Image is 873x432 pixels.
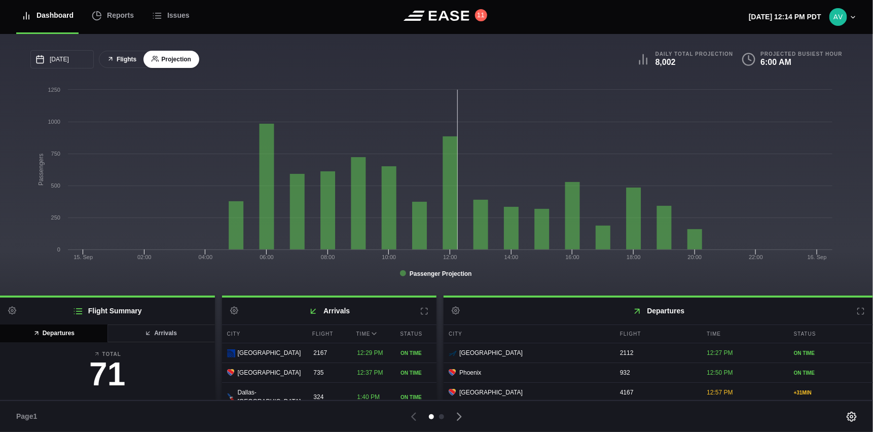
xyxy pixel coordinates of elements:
div: ON TIME [401,393,431,401]
span: Page 1 [16,411,42,422]
div: 2167 [308,343,349,363]
div: ON TIME [794,349,868,357]
h2: Departures [444,298,873,325]
text: 0 [57,246,60,253]
span: 1:40 PM [357,393,380,401]
button: Flights [99,51,144,68]
text: 02:00 [137,254,152,260]
div: 932 [615,363,699,382]
div: Flight [615,325,699,343]
text: 500 [51,183,60,189]
button: Projection [143,51,199,68]
text: 04:00 [199,254,213,260]
span: 12:29 PM [357,349,383,356]
div: City [444,325,612,343]
b: Daily Total Projection [656,51,734,57]
tspan: Passengers [38,154,45,186]
input: mm/dd/yyyy [30,50,94,68]
div: 324 [308,387,349,407]
text: 20:00 [688,254,702,260]
h2: Arrivals [222,298,437,325]
tspan: 15. Sep [74,254,93,260]
div: 4167 [615,383,699,402]
button: 11 [475,9,487,21]
text: 18:00 [627,254,641,260]
p: [DATE] 12:14 PM PDT [749,12,821,22]
text: 06:00 [260,254,274,260]
div: + 31 MIN [794,389,868,397]
text: 10:00 [382,254,396,260]
h3: 71 [8,358,207,390]
b: 6:00 AM [761,58,792,66]
text: 14:00 [504,254,519,260]
span: 12:57 PM [707,389,733,396]
text: 750 [51,151,60,157]
b: Total [8,350,207,358]
span: [GEOGRAPHIC_DATA] [238,348,301,357]
tspan: Passenger Projection [410,270,472,277]
span: [GEOGRAPHIC_DATA] [459,388,523,397]
div: ON TIME [401,349,431,357]
div: City [222,325,305,343]
div: Time [351,325,393,343]
text: 16:00 [566,254,580,260]
span: Dallas-[GEOGRAPHIC_DATA] [238,388,301,406]
div: ON TIME [794,369,868,377]
span: 12:37 PM [357,369,383,376]
div: 2112 [615,343,699,363]
span: Phoenix [459,368,481,377]
img: 9eca6f7b035e9ca54b5c6e3bab63db89 [829,8,847,26]
div: Status [789,325,873,343]
text: 1250 [48,87,60,93]
span: [GEOGRAPHIC_DATA] [459,348,523,357]
text: 250 [51,214,60,221]
div: Flight [307,325,349,343]
text: 22:00 [749,254,763,260]
button: Arrivals [107,325,215,342]
div: ON TIME [401,369,431,377]
text: 12:00 [443,254,457,260]
span: 12:50 PM [707,369,733,376]
div: 735 [308,363,349,382]
text: 08:00 [321,254,335,260]
tspan: 16. Sep [808,254,827,260]
span: 12:27 PM [707,349,733,356]
b: 8,002 [656,58,676,66]
text: 1000 [48,119,60,125]
a: Total71 [8,350,207,395]
div: Status [395,325,437,343]
span: [GEOGRAPHIC_DATA] [238,368,301,377]
div: Time [702,325,786,343]
b: Projected Busiest Hour [761,51,843,57]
